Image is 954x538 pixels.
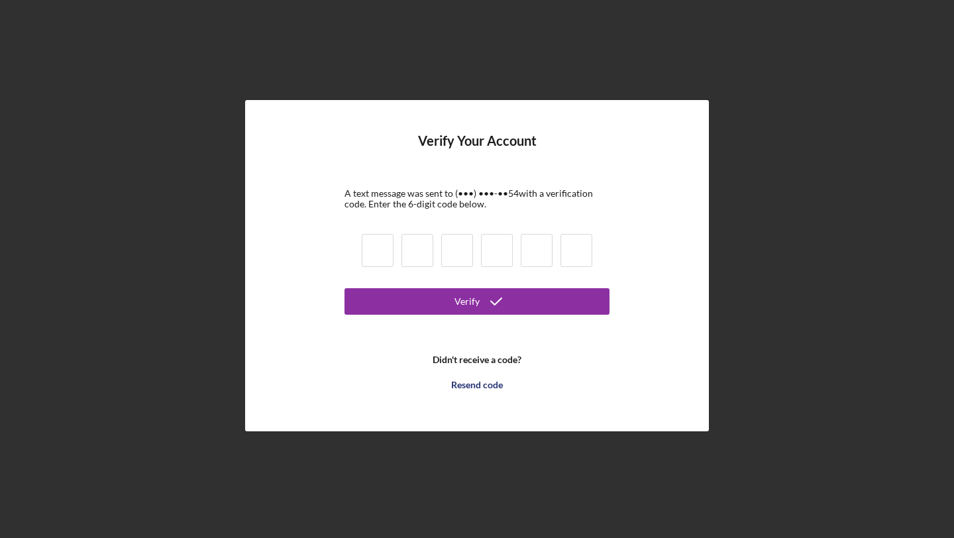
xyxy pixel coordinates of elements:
div: Resend code [451,372,503,398]
div: A text message was sent to (•••) •••-•• 54 with a verification code. Enter the 6-digit code below. [344,188,609,209]
button: Verify [344,288,609,315]
h4: Verify Your Account [418,133,537,168]
b: Didn't receive a code? [433,354,521,365]
div: Verify [454,288,480,315]
button: Resend code [344,372,609,398]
